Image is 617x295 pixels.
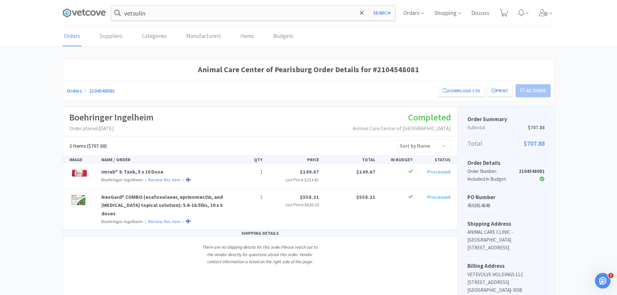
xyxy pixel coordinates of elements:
p: 4503814648 [467,202,545,210]
span: $149.67 [356,168,375,175]
div: QTY [228,156,265,163]
p: Subtotal [467,124,545,131]
p: List Price: [268,176,319,183]
span: • [144,177,147,183]
button: Print [487,85,512,96]
span: Processed [427,168,451,175]
a: Suppliers [98,27,124,46]
a: Review this item [148,219,180,224]
p: 1 [230,168,263,176]
span: Boehringer Ingelheim [101,219,143,224]
div: STATUS [416,156,453,163]
span: $707.88 [528,124,545,131]
strong: 2104548081 [519,168,545,174]
p: [STREET_ADDRESS] [467,278,545,286]
div: Included in Budget: [467,175,519,183]
span: $707.88 [524,138,545,149]
iframe: Intercom live chat [595,273,611,289]
p: VETEVOLVE HOLDINGS LLC [467,271,545,278]
h5: PO Number [467,193,545,202]
h5: Shipping Address [467,220,545,228]
span: $558.21 [300,194,319,200]
img: 22b4d89487734d8c89e4c929fa0b5ee6_486981.png [69,168,87,182]
span: 2 Items [69,142,86,149]
a: Orders [67,87,82,94]
h1: Boehringer Ingelheim [69,110,154,125]
span: Completed [408,111,451,123]
div: IMAGE [67,156,99,163]
span: $558.21 [356,194,375,200]
div: SHIPPING DETAILS [63,230,457,237]
span: • [181,219,185,224]
a: NexGard® COMBO (esafoxolaner, eprinomectin, and [MEDICAL_DATA] topical solution): 5.6-16.5lbs, 10... [101,194,223,217]
a: Manufacturers [185,27,223,46]
span: • [181,177,185,183]
img: c5c370fbed384a1cb67bce3463ca4e9a_567364.jpeg [69,193,87,207]
div: Order Number: [467,167,519,175]
i: There are no shipping details for this order. Please reach out to the vendor directly for questio... [202,244,318,265]
p: Order placed: [DATE] [69,124,154,133]
div: NAME / ORDER [99,156,228,163]
p: 1 [230,193,263,201]
a: Imrab® 3: Tank, 5 x 10 Dose [101,168,163,175]
a: Budgets [272,27,295,46]
span: $620.23 [304,202,319,208]
h1: Animal Care Center of Pearisburg Order Details for #2104548081 [67,63,551,76]
span: Processed [427,194,451,200]
a: Items [239,27,256,46]
a: 2104548081 [89,87,115,94]
h5: Order Details [467,159,545,167]
input: Search by item, sku, manufacturer, ingredient, size... [111,6,395,20]
div: IN BUDGET [378,156,416,163]
span: Boehringer Ingelheim [101,177,143,183]
h5: ($707.88) [69,142,107,150]
p: List Price: [268,201,319,208]
a: Review this item [148,177,180,183]
div: PRICE [265,156,322,163]
span: $149.67 [300,168,319,175]
span: $213.81 [304,177,319,183]
div: TOTAL [322,156,378,163]
a: Categories [140,27,168,46]
a: Orders [63,27,82,46]
span: 1 [608,273,613,278]
p: ANIMAL CARE CLINIC - [GEOGRAPHIC_DATA] [STREET_ADDRESS] [467,228,545,252]
a: Discuss [469,10,492,16]
h5: Billing Address [467,262,545,270]
span: • [144,219,147,224]
p: Animal Care Center of [GEOGRAPHIC_DATA] [353,124,451,133]
p: Total [467,138,545,149]
button: Search [368,6,395,20]
p: [GEOGRAPHIC_DATA]-3038 [467,286,545,294]
h5: Order Summary [467,115,545,124]
a: Download CSV [439,85,484,96]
